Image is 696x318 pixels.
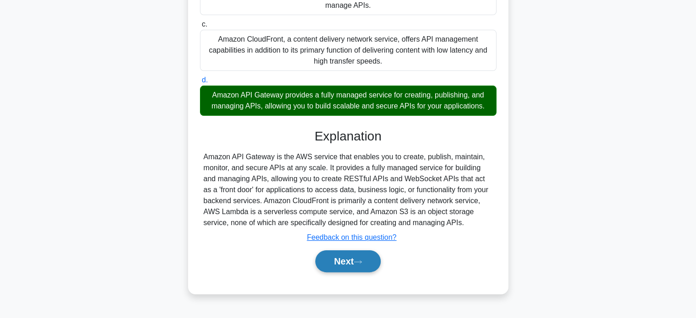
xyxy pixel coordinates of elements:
div: Amazon CloudFront, a content delivery network service, offers API management capabilities in addi... [200,30,496,71]
div: Amazon API Gateway is the AWS service that enables you to create, publish, maintain, monitor, and... [204,151,493,228]
span: d. [202,76,208,84]
span: c. [202,20,207,28]
h3: Explanation [205,129,491,144]
button: Next [315,250,381,272]
div: Amazon API Gateway provides a fully managed service for creating, publishing, and managing APIs, ... [200,86,496,116]
a: Feedback on this question? [307,233,397,241]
